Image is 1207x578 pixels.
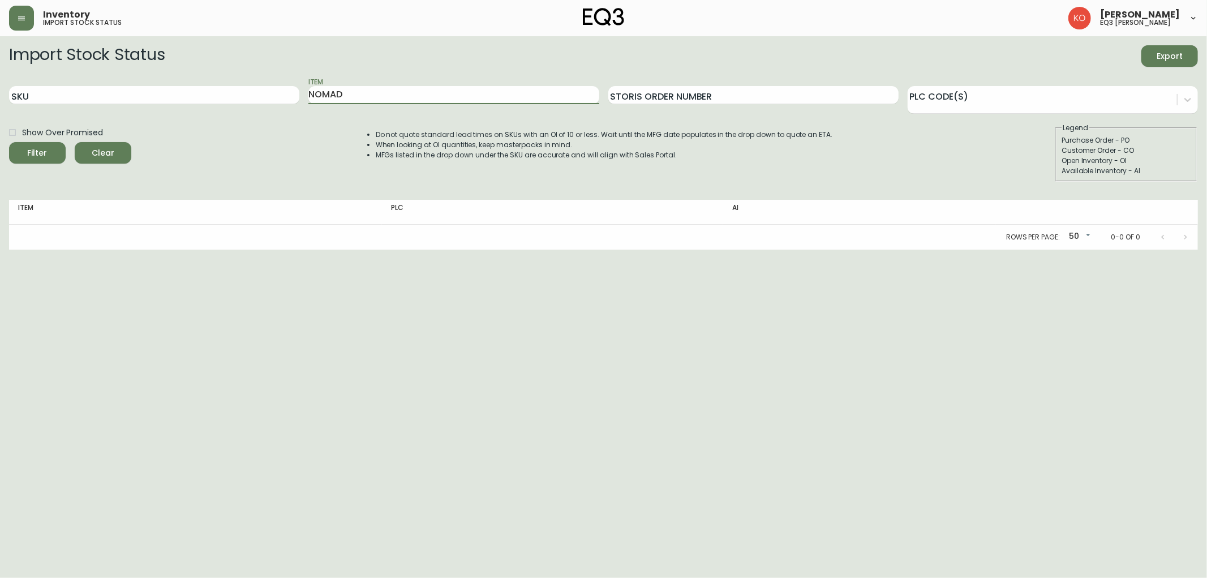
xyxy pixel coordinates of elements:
h5: eq3 [PERSON_NAME] [1100,19,1171,26]
div: Customer Order - CO [1062,145,1191,156]
li: MFGs listed in the drop down under the SKU are accurate and will align with Sales Portal. [376,150,833,160]
legend: Legend [1062,123,1089,133]
p: Rows per page: [1006,232,1060,242]
h2: Import Stock Status [9,45,165,67]
div: Available Inventory - AI [1062,166,1191,176]
th: PLC [382,200,723,225]
li: Do not quote standard lead times on SKUs with an OI of 10 or less. Wait until the MFG date popula... [376,130,833,140]
button: Filter [9,142,66,164]
h5: import stock status [43,19,122,26]
li: When looking at OI quantities, keep masterpacks in mind. [376,140,833,150]
p: 0-0 of 0 [1111,232,1140,242]
div: 50 [1064,228,1093,246]
span: Clear [84,146,122,160]
span: Show Over Promised [22,127,103,139]
button: Clear [75,142,131,164]
img: 9beb5e5239b23ed26e0d832b1b8f6f2a [1068,7,1091,29]
div: Purchase Order - PO [1062,135,1191,145]
span: [PERSON_NAME] [1100,10,1180,19]
button: Export [1141,45,1198,67]
div: Open Inventory - OI [1062,156,1191,166]
th: AI [723,200,995,225]
th: Item [9,200,382,225]
img: logo [583,8,625,26]
span: Export [1150,49,1189,63]
span: Inventory [43,10,90,19]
